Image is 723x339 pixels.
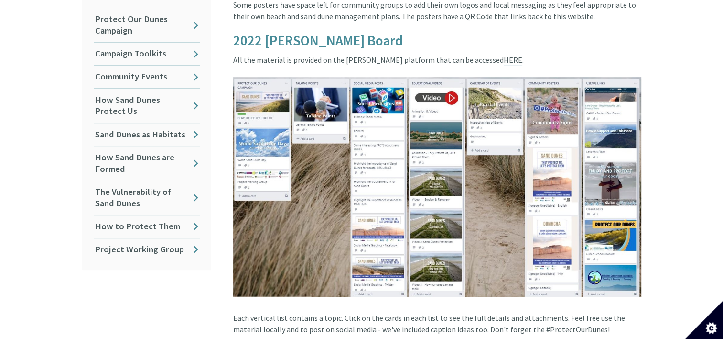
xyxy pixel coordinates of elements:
a: HERE [504,55,522,65]
a: How Sand Dunes Protect Us [94,89,200,123]
a: The Vulnerability of Sand Dunes [94,181,200,215]
a: Protect Our Dunes Campaign [94,8,200,42]
a: Community Events [94,66,200,88]
a: How to Protect Them [94,215,200,238]
a: Project Working Group [94,238,200,261]
a: Campaign Toolkits [94,43,200,65]
a: Sand Dunes as Habitats [94,123,200,146]
a: How Sand Dunes are Formed [94,146,200,180]
button: Set cookie preferences [685,301,723,339]
h4: 2022 [PERSON_NAME] Board [233,34,641,49]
